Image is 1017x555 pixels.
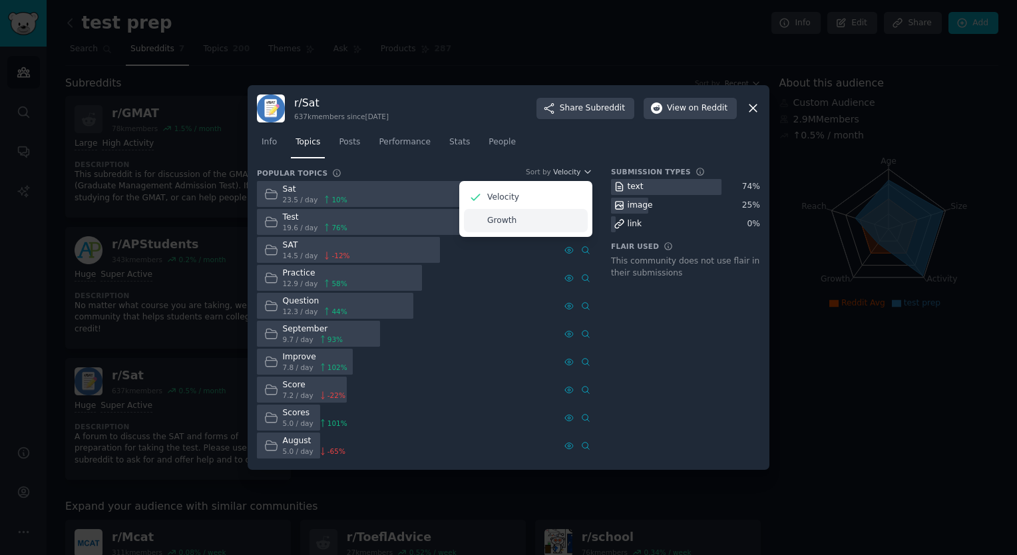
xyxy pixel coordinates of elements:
[283,435,345,447] div: August
[667,102,727,114] span: View
[628,200,653,212] div: image
[283,391,313,400] span: 7.2 / day
[331,251,349,260] span: -12 %
[526,167,551,176] div: Sort by
[628,181,644,193] div: text
[283,295,347,307] div: Question
[331,195,347,204] span: 10 %
[327,419,347,428] span: 101 %
[283,447,313,456] span: 5.0 / day
[747,218,760,230] div: 0 %
[283,279,318,288] span: 12.9 / day
[283,419,313,428] span: 5.0 / day
[689,102,727,114] span: on Reddit
[553,167,592,176] button: Velocity
[283,212,347,224] div: Test
[283,363,313,372] span: 7.8 / day
[611,167,691,176] h3: Submission Types
[628,218,642,230] div: link
[257,94,285,122] img: Sat
[327,447,345,456] span: -65 %
[294,112,389,121] div: 637k members since [DATE]
[283,335,313,344] span: 9.7 / day
[644,98,737,119] button: Viewon Reddit
[327,363,347,372] span: 102 %
[331,307,347,316] span: 44 %
[487,192,519,204] p: Velocity
[294,96,389,110] h3: r/ Sat
[339,136,360,148] span: Posts
[283,184,347,196] div: Sat
[334,132,365,159] a: Posts
[379,136,431,148] span: Performance
[536,98,634,119] button: ShareSubreddit
[611,242,659,251] h3: Flair Used
[586,102,625,114] span: Subreddit
[611,256,760,279] div: This community does not use flair in their submissions
[283,379,345,391] div: Score
[327,335,343,344] span: 93 %
[331,223,347,232] span: 76 %
[489,136,516,148] span: People
[283,268,347,279] div: Practice
[283,407,347,419] div: Scores
[283,323,343,335] div: September
[484,132,520,159] a: People
[257,168,327,178] h3: Popular Topics
[742,181,760,193] div: 74 %
[283,351,347,363] div: Improve
[283,195,318,204] span: 23.5 / day
[327,391,345,400] span: -22 %
[449,136,470,148] span: Stats
[331,279,347,288] span: 58 %
[283,240,350,252] div: SAT
[742,200,760,212] div: 25 %
[283,307,318,316] span: 12.3 / day
[445,132,475,159] a: Stats
[257,132,282,159] a: Info
[487,215,516,227] p: Growth
[262,136,277,148] span: Info
[374,132,435,159] a: Performance
[553,167,580,176] span: Velocity
[560,102,625,114] span: Share
[296,136,320,148] span: Topics
[291,132,325,159] a: Topics
[283,251,318,260] span: 14.5 / day
[283,223,318,232] span: 19.6 / day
